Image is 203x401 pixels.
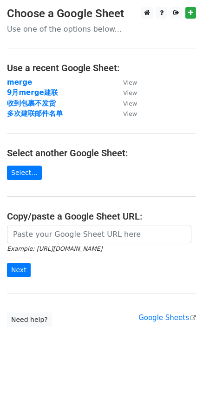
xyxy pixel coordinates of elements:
[7,109,63,118] a: 多次建联邮件名单
[7,88,58,97] a: 9月merge建联
[114,99,137,107] a: View
[7,62,196,74] h4: Use a recent Google Sheet:
[7,24,196,34] p: Use one of the options below...
[114,109,137,118] a: View
[7,166,42,180] a: Select...
[7,211,196,222] h4: Copy/paste a Google Sheet URL:
[7,226,191,243] input: Paste your Google Sheet URL here
[123,89,137,96] small: View
[7,313,52,327] a: Need help?
[123,79,137,86] small: View
[7,7,196,20] h3: Choose a Google Sheet
[114,78,137,87] a: View
[7,78,32,87] a: merge
[7,147,196,159] h4: Select another Google Sheet:
[7,245,102,252] small: Example: [URL][DOMAIN_NAME]
[7,99,56,107] a: 收到包裹不发货
[7,263,31,277] input: Next
[123,110,137,117] small: View
[157,356,203,401] iframe: Chat Widget
[138,314,196,322] a: Google Sheets
[114,88,137,97] a: View
[123,100,137,107] small: View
